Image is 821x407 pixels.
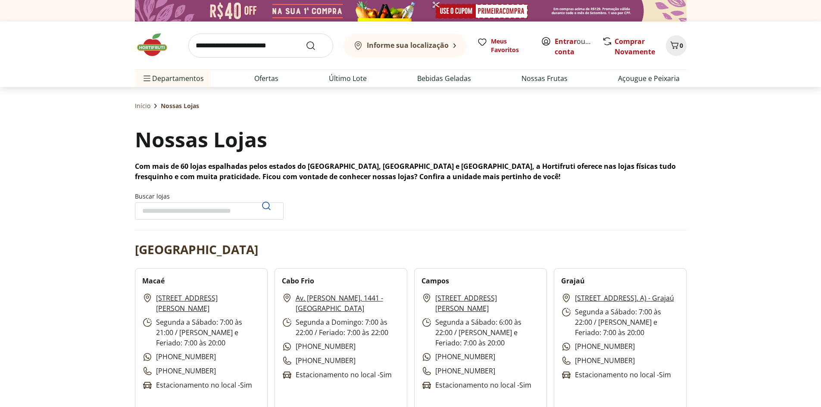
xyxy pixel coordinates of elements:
img: Hortifruti [135,32,178,58]
a: Entrar [555,37,577,46]
a: Meus Favoritos [477,37,531,54]
a: Início [135,102,150,110]
span: 0 [680,41,683,50]
a: Bebidas Geladas [417,73,471,84]
p: [PHONE_NUMBER] [142,351,216,362]
p: Estacionamento no local - Sim [282,370,392,380]
p: Estacionamento no local - Sim [561,370,671,380]
h2: Campos [421,276,449,286]
p: Estacionamento no local - Sim [421,380,531,391]
a: Açougue e Peixaria [618,73,680,84]
p: [PHONE_NUMBER] [421,351,495,362]
p: [PHONE_NUMBER] [421,366,495,376]
input: search [188,34,333,58]
p: Segunda a Sábado: 6:00 às 22:00 / [PERSON_NAME] e Feriado: 7:00 às 20:00 [421,317,540,348]
span: Nossas Lojas [161,102,199,110]
h2: [GEOGRAPHIC_DATA] [135,241,258,258]
button: Informe sua localização [343,34,467,58]
a: Comprar Novamente [615,37,655,56]
p: [PHONE_NUMBER] [282,341,356,352]
label: Buscar lojas [135,192,284,220]
p: Segunda a Sábado: 7:00 às 22:00 / [PERSON_NAME] e Feriado: 7:00 às 20:00 [561,307,679,338]
b: Informe sua localização [367,40,449,50]
p: Com mais de 60 lojas espalhadas pelos estados do [GEOGRAPHIC_DATA], [GEOGRAPHIC_DATA] e [GEOGRAPH... [135,161,687,182]
p: [PHONE_NUMBER] [282,355,356,366]
span: ou [555,36,593,57]
a: [STREET_ADDRESS][PERSON_NAME] [156,293,260,314]
a: Nossas Frutas [521,73,568,84]
p: [PHONE_NUMBER] [561,341,635,352]
a: [STREET_ADDRESS]. A) - Grajaú [575,293,674,303]
button: Menu [142,68,152,89]
p: Segunda a Domingo: 7:00 às 22:00 / Feriado: 7:00 às 22:00 [282,317,400,338]
h2: Macaé [142,276,165,286]
input: Buscar lojasPesquisar [135,202,284,220]
p: Estacionamento no local - Sim [142,380,252,391]
p: Segunda a Sábado: 7:00 às 21:00 / [PERSON_NAME] e Feriado: 7:00 às 20:00 [142,317,260,348]
p: [PHONE_NUMBER] [142,366,216,376]
h2: Cabo Frio [282,276,314,286]
button: Pesquisar [256,196,277,216]
span: Meus Favoritos [491,37,531,54]
a: [STREET_ADDRESS][PERSON_NAME] [435,293,540,314]
button: Carrinho [666,35,687,56]
a: Último Lote [329,73,367,84]
h1: Nossas Lojas [135,125,267,154]
button: Submit Search [306,40,326,51]
span: Departamentos [142,68,204,89]
a: Criar conta [555,37,602,56]
a: Av. [PERSON_NAME], 1441 - [GEOGRAPHIC_DATA] [296,293,400,314]
a: Ofertas [254,73,278,84]
p: [PHONE_NUMBER] [561,355,635,366]
h2: Grajaú [561,276,585,286]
